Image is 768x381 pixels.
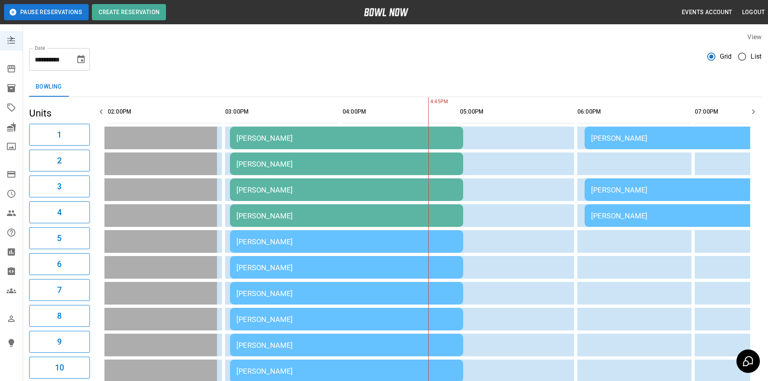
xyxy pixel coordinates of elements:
h6: 3 [57,180,62,193]
button: Bowling [29,77,68,97]
h6: 10 [55,361,64,374]
h6: 9 [57,335,62,348]
button: 5 [29,227,90,249]
h5: Units [29,107,90,120]
button: 7 [29,279,90,301]
div: [PERSON_NAME] [236,289,457,298]
span: 4:45PM [428,98,430,106]
div: [PERSON_NAME] [236,315,457,324]
div: [PERSON_NAME] [236,341,457,349]
span: Grid [720,52,732,61]
label: View [747,33,762,41]
h6: 4 [57,206,62,219]
div: [PERSON_NAME] [236,212,457,220]
button: 2 [29,150,90,171]
h6: 1 [57,128,62,141]
img: logo [364,8,408,16]
div: [PERSON_NAME] [236,263,457,272]
span: List [751,52,762,61]
div: [PERSON_NAME] [236,367,457,375]
button: Events Account [679,5,736,20]
button: 6 [29,253,90,275]
button: 8 [29,305,90,327]
div: [PERSON_NAME] [236,186,457,194]
button: 3 [29,176,90,197]
div: [PERSON_NAME] [236,237,457,246]
button: Choose date, selected date is Oct 4, 2025 [73,51,89,68]
h6: 7 [57,284,62,296]
button: 10 [29,357,90,379]
button: Create Reservation [92,4,166,20]
button: 4 [29,201,90,223]
div: [PERSON_NAME] [236,160,457,168]
h6: 5 [57,232,62,245]
button: Logout [739,5,768,20]
h6: 2 [57,154,62,167]
h6: 6 [57,258,62,271]
button: 1 [29,124,90,146]
h6: 8 [57,309,62,322]
button: 9 [29,331,90,353]
div: [PERSON_NAME] [236,134,457,142]
div: inventory tabs [29,77,762,97]
button: Pause Reservations [4,4,89,20]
